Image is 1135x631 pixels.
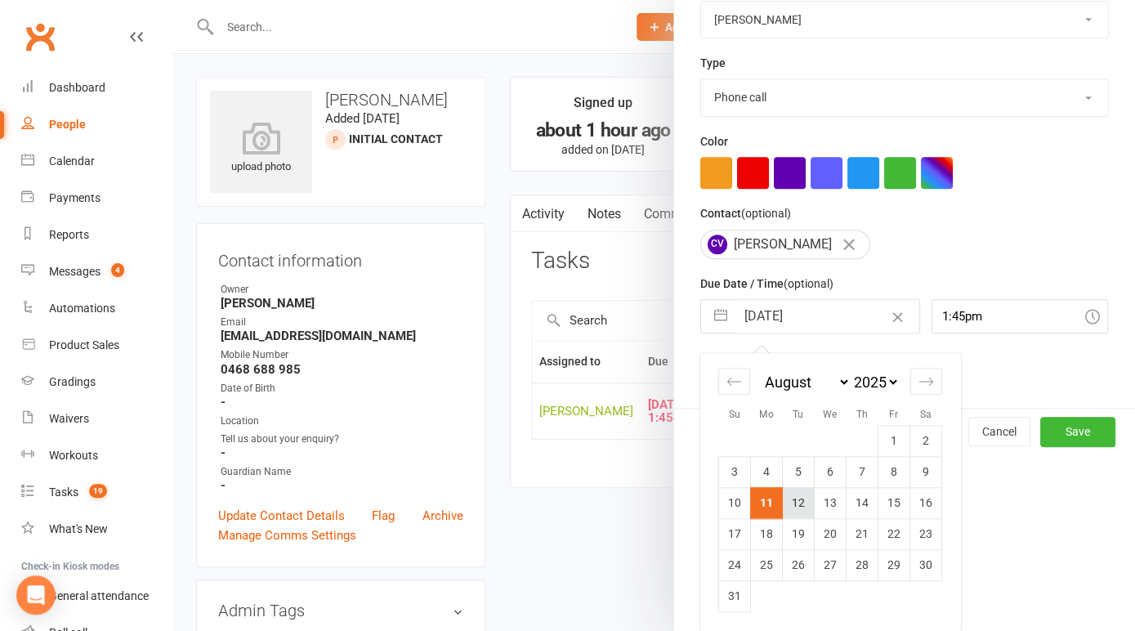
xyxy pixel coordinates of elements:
span: 19 [89,484,107,498]
small: Su [729,409,740,420]
div: [PERSON_NAME] [700,230,870,259]
td: Wednesday, August 13, 2025 [815,487,847,518]
span: CV [708,235,727,254]
td: Tuesday, August 26, 2025 [783,549,815,580]
td: Sunday, August 24, 2025 [719,549,751,580]
small: (optional) [741,207,791,220]
td: Friday, August 22, 2025 [878,518,910,549]
div: Open Intercom Messenger [16,575,56,615]
td: Monday, August 4, 2025 [751,456,783,487]
div: Product Sales [49,338,119,351]
td: Saturday, August 16, 2025 [910,487,942,518]
div: Messages [49,265,101,278]
button: Save [1040,417,1115,446]
td: Friday, August 29, 2025 [878,549,910,580]
a: Payments [21,180,172,217]
div: Move backward to switch to the previous month. [718,368,750,395]
div: Gradings [49,375,96,388]
div: Calendar [49,154,95,168]
td: Monday, August 18, 2025 [751,518,783,549]
td: Wednesday, August 27, 2025 [815,549,847,580]
td: Sunday, August 10, 2025 [719,487,751,518]
button: Cancel [968,417,1030,446]
span: 4 [111,263,124,277]
label: Color [700,132,728,150]
small: Mo [759,409,774,420]
a: Clubworx [20,16,60,57]
div: General attendance [49,589,149,602]
small: Fr [889,409,898,420]
div: What's New [49,522,108,535]
small: Sa [920,409,932,420]
a: People [21,106,172,143]
td: Wednesday, August 20, 2025 [815,518,847,549]
div: Waivers [49,412,89,425]
td: Tuesday, August 5, 2025 [783,456,815,487]
small: We [823,409,837,420]
a: Reports [21,217,172,253]
a: Automations [21,290,172,327]
div: Payments [49,191,101,204]
button: Clear Date [883,301,912,332]
td: Saturday, August 23, 2025 [910,518,942,549]
a: What's New [21,511,172,548]
div: Automations [49,302,115,315]
td: Thursday, August 28, 2025 [847,549,878,580]
div: Tasks [49,486,78,499]
td: Tuesday, August 19, 2025 [783,518,815,549]
small: (optional) [784,277,833,290]
div: Move forward to switch to the next month. [910,368,942,395]
a: Dashboard [21,69,172,106]
td: Saturday, August 9, 2025 [910,456,942,487]
a: Workouts [21,437,172,474]
label: Contact [700,204,791,222]
td: Sunday, August 3, 2025 [719,456,751,487]
td: Sunday, August 31, 2025 [719,580,751,611]
td: Monday, August 25, 2025 [751,549,783,580]
td: Tuesday, August 12, 2025 [783,487,815,518]
div: Calendar [700,353,960,631]
a: General attendance kiosk mode [21,578,172,615]
td: Thursday, August 14, 2025 [847,487,878,518]
div: Dashboard [49,81,105,94]
div: Reports [49,228,89,241]
a: Calendar [21,143,172,180]
a: Messages 4 [21,253,172,290]
td: Friday, August 8, 2025 [878,456,910,487]
label: Email preferences [700,349,795,367]
td: Friday, August 1, 2025 [878,425,910,456]
a: Waivers [21,401,172,437]
td: Saturday, August 30, 2025 [910,549,942,580]
td: Saturday, August 2, 2025 [910,425,942,456]
div: People [49,118,86,131]
small: Tu [793,409,803,420]
td: Wednesday, August 6, 2025 [815,456,847,487]
label: Due Date / Time [700,275,833,293]
td: Thursday, August 7, 2025 [847,456,878,487]
td: Selected. Monday, August 11, 2025 [751,487,783,518]
a: Gradings [21,364,172,401]
label: Type [700,54,726,72]
td: Friday, August 15, 2025 [878,487,910,518]
td: Sunday, August 17, 2025 [719,518,751,549]
td: Thursday, August 21, 2025 [847,518,878,549]
a: Tasks 19 [21,474,172,511]
small: Th [856,409,868,420]
div: Workouts [49,449,98,462]
a: Product Sales [21,327,172,364]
